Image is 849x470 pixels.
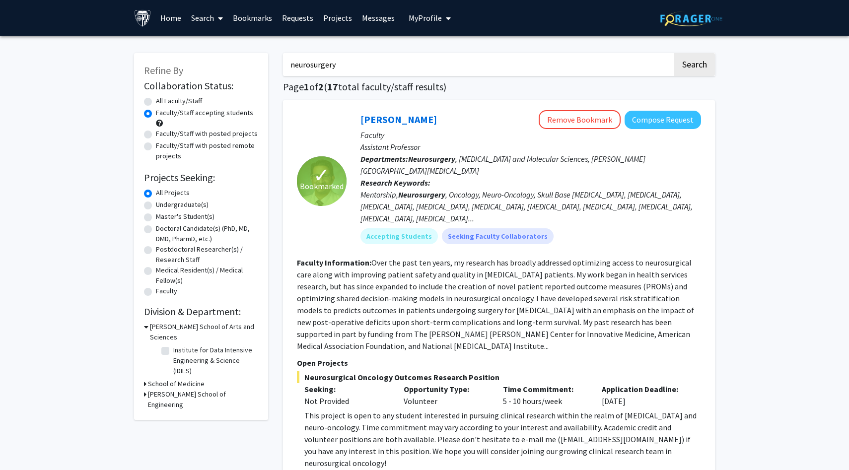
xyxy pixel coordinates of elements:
[360,154,408,164] b: Departments:
[442,228,554,244] mat-chip: Seeking Faculty Collaborators
[300,180,344,192] span: Bookmarked
[357,0,400,35] a: Messages
[148,379,205,389] h3: School of Medicine
[408,154,455,164] b: Neurosurgery
[283,53,673,76] input: Search Keywords
[148,389,258,410] h3: [PERSON_NAME] School of Engineering
[173,345,256,376] label: Institute for Data Intensive Engineering & Science (IDIES)
[360,113,437,126] a: [PERSON_NAME]
[313,170,330,180] span: ✓
[594,383,694,407] div: [DATE]
[156,244,258,265] label: Postdoctoral Researcher(s) / Research Staff
[156,96,202,106] label: All Faculty/Staff
[602,383,686,395] p: Application Deadline:
[186,0,228,35] a: Search
[228,0,277,35] a: Bookmarks
[304,383,389,395] p: Seeking:
[360,189,701,224] div: Mentorship, , Oncology, Neuro-Oncology, Skull Base [MEDICAL_DATA], [MEDICAL_DATA], [MEDICAL_DATA]...
[156,108,253,118] label: Faculty/Staff accepting students
[144,306,258,318] h2: Division & Department:
[404,383,488,395] p: Opportunity Type:
[318,80,324,93] span: 2
[360,129,701,141] p: Faculty
[625,111,701,129] button: Compose Request to Raj Mukherjee
[327,80,338,93] span: 17
[156,140,258,161] label: Faculty/Staff with posted remote projects
[277,0,318,35] a: Requests
[304,395,389,407] div: Not Provided
[398,190,445,200] b: Neurosurgery
[360,228,438,244] mat-chip: Accepting Students
[503,383,587,395] p: Time Commitment:
[156,223,258,244] label: Doctoral Candidate(s) (PhD, MD, DMD, PharmD, etc.)
[156,129,258,139] label: Faculty/Staff with posted projects
[360,141,701,153] p: Assistant Professor
[283,81,715,93] h1: Page of ( total faculty/staff results)
[156,200,209,210] label: Undergraduate(s)
[144,80,258,92] h2: Collaboration Status:
[7,425,42,463] iframe: Chat
[360,154,645,176] span: , [MEDICAL_DATA] and Molecular Sciences, [PERSON_NAME][GEOGRAPHIC_DATA][MEDICAL_DATA]
[156,265,258,286] label: Medical Resident(s) / Medical Fellow(s)
[318,0,357,35] a: Projects
[144,64,183,76] span: Refine By
[396,383,495,407] div: Volunteer
[495,383,595,407] div: 5 - 10 hours/week
[304,409,701,469] div: This project is open to any student interested in pursuing clinical research within the realm of ...
[360,178,430,188] b: Research Keywords:
[150,322,258,342] h3: [PERSON_NAME] School of Arts and Sciences
[674,53,715,76] button: Search
[156,188,190,198] label: All Projects
[144,172,258,184] h2: Projects Seeking:
[297,258,371,268] b: Faculty Information:
[156,211,214,222] label: Master's Student(s)
[297,258,694,351] fg-read-more: Over the past ten years, my research has broadly addressed optimizing access to neurosurgical car...
[304,80,309,93] span: 1
[155,0,186,35] a: Home
[297,357,701,369] p: Open Projects
[660,11,722,26] img: ForagerOne Logo
[539,110,621,129] button: Remove Bookmark
[156,286,177,296] label: Faculty
[297,371,701,383] span: Neurosurgical Oncology Outcomes Research Position
[409,13,442,23] span: My Profile
[134,9,151,27] img: Johns Hopkins University Logo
